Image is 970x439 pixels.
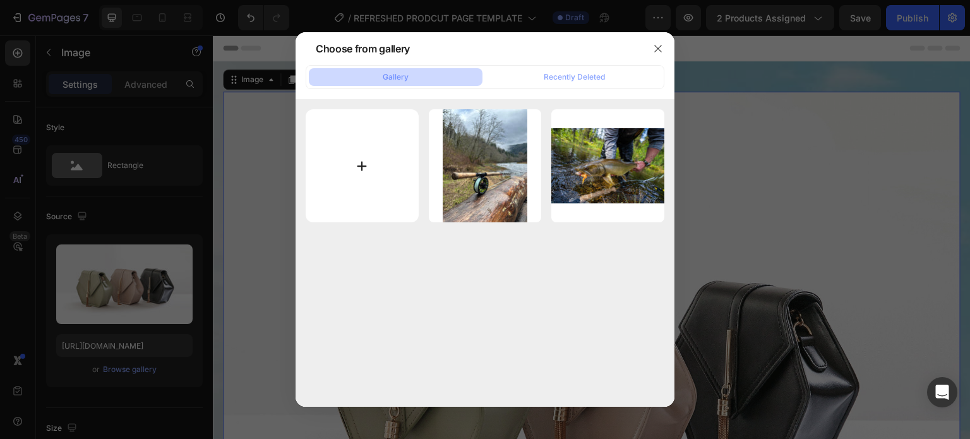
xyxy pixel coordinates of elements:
div: Gallery [383,71,409,83]
div: Image [26,39,53,50]
button: Recently Deleted [488,68,661,86]
button: Gallery [309,68,482,86]
div: Recently Deleted [544,71,605,83]
img: image [551,128,664,203]
img: image [443,109,527,222]
div: Open Intercom Messenger [927,377,957,407]
div: Choose from gallery [316,41,410,56]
